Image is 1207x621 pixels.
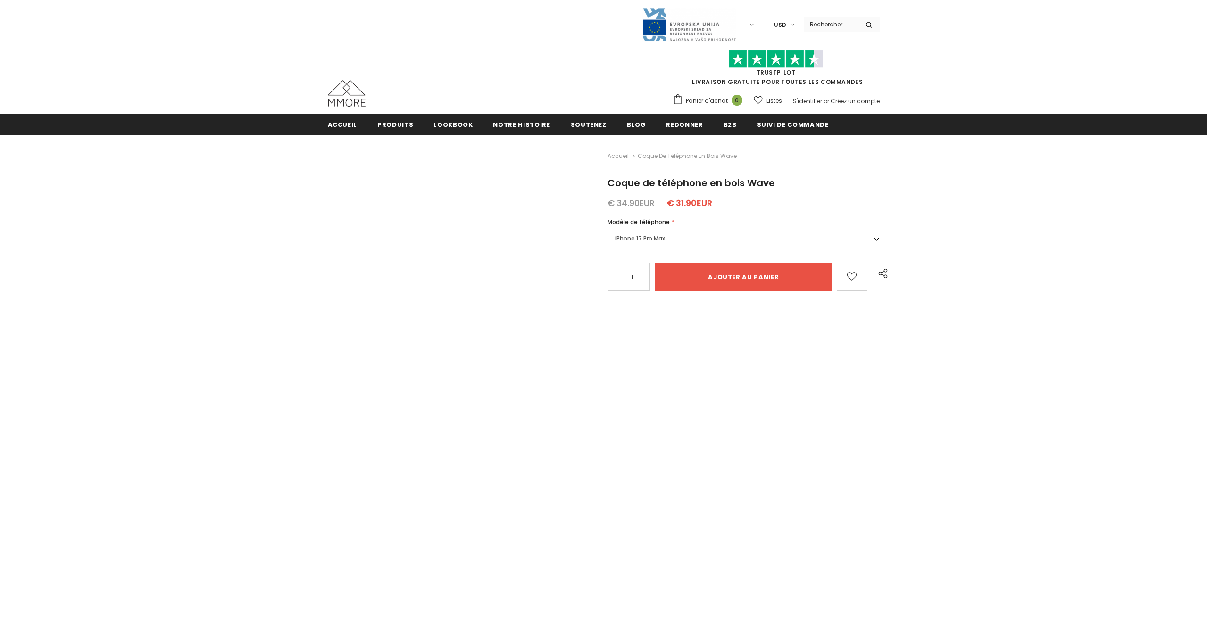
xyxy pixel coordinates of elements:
img: Javni Razpis [642,8,736,42]
img: Faites confiance aux étoiles pilotes [729,50,823,68]
span: Redonner [666,120,703,129]
a: Suivi de commande [757,114,829,135]
label: iPhone 17 Pro Max [608,230,886,248]
span: Suivi de commande [757,120,829,129]
span: B2B [724,120,737,129]
span: 0 [732,95,742,106]
img: Cas MMORE [328,80,366,107]
span: Panier d'achat [686,96,728,106]
span: Accueil [328,120,358,129]
a: Produits [377,114,413,135]
span: or [824,97,829,105]
a: B2B [724,114,737,135]
span: € 31.90EUR [667,197,712,209]
a: Panier d'achat 0 [673,94,747,108]
span: Listes [766,96,782,106]
span: Notre histoire [493,120,550,129]
a: Redonner [666,114,703,135]
span: Modèle de téléphone [608,218,670,226]
a: Listes [754,92,782,109]
span: Coque de téléphone en bois Wave [608,176,775,190]
span: Blog [627,120,646,129]
span: € 34.90EUR [608,197,655,209]
a: Blog [627,114,646,135]
input: Search Site [804,17,858,31]
a: Notre histoire [493,114,550,135]
span: LIVRAISON GRATUITE POUR TOUTES LES COMMANDES [673,54,880,86]
span: Produits [377,120,413,129]
a: Javni Razpis [642,20,736,28]
a: soutenez [571,114,607,135]
span: soutenez [571,120,607,129]
a: Lookbook [433,114,473,135]
span: Coque de téléphone en bois Wave [638,150,737,162]
a: Accueil [608,150,629,162]
input: Ajouter au panier [655,263,832,291]
a: TrustPilot [757,68,796,76]
a: Accueil [328,114,358,135]
span: USD [774,20,786,30]
a: S'identifier [793,97,822,105]
span: Lookbook [433,120,473,129]
a: Créez un compte [831,97,880,105]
